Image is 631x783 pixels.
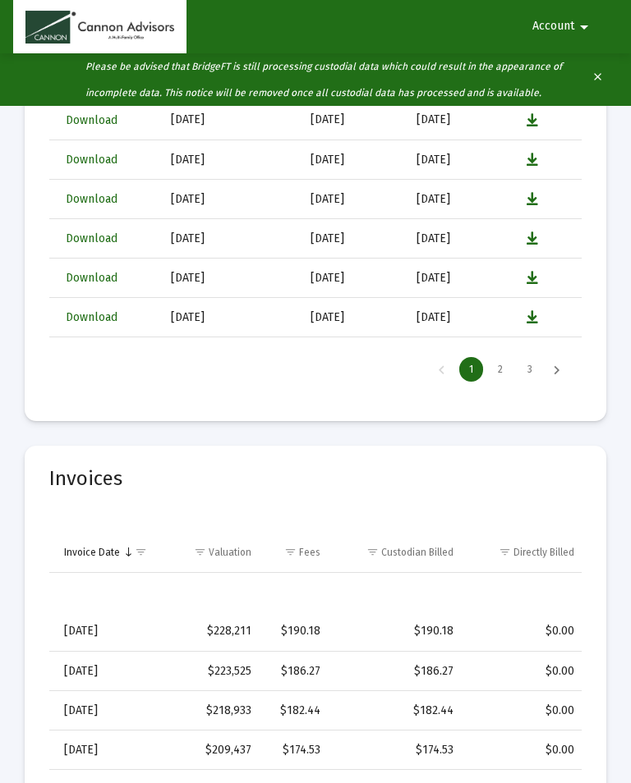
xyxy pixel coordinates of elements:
[194,546,206,558] span: Show filter options for column 'Valuation'
[574,11,594,43] mat-icon: arrow_drop_down
[64,703,154,719] div: [DATE]
[381,546,454,559] div: Custodian Billed
[514,546,574,559] div: Directly Billed
[299,101,405,140] td: [DATE]
[332,533,465,572] td: Column Custodian Billed
[332,730,465,770] td: $174.53
[465,730,586,770] td: $0.00
[135,546,147,558] span: Show filter options for column 'Invoice Date'
[332,612,465,652] td: $190.18
[532,20,574,34] span: Account
[366,546,379,558] span: Show filter options for column 'Custodian Billed'
[49,470,122,487] mat-card-title: Invoices
[488,357,513,382] div: Page 2
[66,153,117,167] span: Download
[428,357,455,382] div: Previous Page
[171,191,288,208] div: [DATE]
[171,270,288,286] div: [DATE]
[543,357,570,382] div: Next Page
[465,691,586,730] td: $0.00
[332,652,465,691] td: $186.27
[263,533,332,572] td: Column Fees
[299,259,405,298] td: [DATE]
[85,61,562,98] i: Please be advised that BridgeFT is still processing custodial data which could result in the appe...
[332,691,465,730] td: $182.44
[66,192,117,206] span: Download
[592,67,604,92] mat-icon: clear
[66,113,117,127] span: Download
[263,612,332,652] td: $190.18
[299,337,405,377] td: [DATE]
[64,623,154,639] div: [DATE]
[405,101,504,140] td: [DATE]
[171,112,288,128] div: [DATE]
[64,663,154,680] div: [DATE]
[459,357,483,382] div: Page 1
[405,140,504,180] td: [DATE]
[66,231,117,245] span: Download
[165,612,263,652] td: $228,211
[165,652,263,691] td: $223,525
[405,337,504,377] td: [DATE]
[25,11,174,43] img: Dashboard
[499,546,511,558] span: Show filter options for column 'Directly Billed'
[263,730,332,770] td: $174.53
[299,219,405,259] td: [DATE]
[49,533,165,572] td: Column Invoice Date
[64,546,120,559] div: Invoice Date
[171,309,288,326] div: [DATE]
[171,231,288,247] div: [DATE]
[405,259,504,298] td: [DATE]
[465,533,586,572] td: Column Directly Billed
[518,357,542,382] div: Page 3
[299,298,405,337] td: [DATE]
[66,310,117,324] span: Download
[284,546,297,558] span: Show filter options for column 'Fees'
[165,533,263,572] td: Column Valuation
[405,298,504,337] td: [DATE]
[64,742,154,758] div: [DATE]
[263,691,332,730] td: $182.44
[165,691,263,730] td: $218,933
[171,152,288,168] div: [DATE]
[66,271,117,285] span: Download
[165,730,263,770] td: $209,437
[513,10,614,43] button: Account
[263,652,332,691] td: $186.27
[209,546,251,559] div: Valuation
[405,219,504,259] td: [DATE]
[49,346,582,392] div: Page Navigation
[465,612,586,652] td: $0.00
[465,652,586,691] td: $0.00
[299,180,405,219] td: [DATE]
[299,140,405,180] td: [DATE]
[405,180,504,219] td: [DATE]
[299,546,320,559] div: Fees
